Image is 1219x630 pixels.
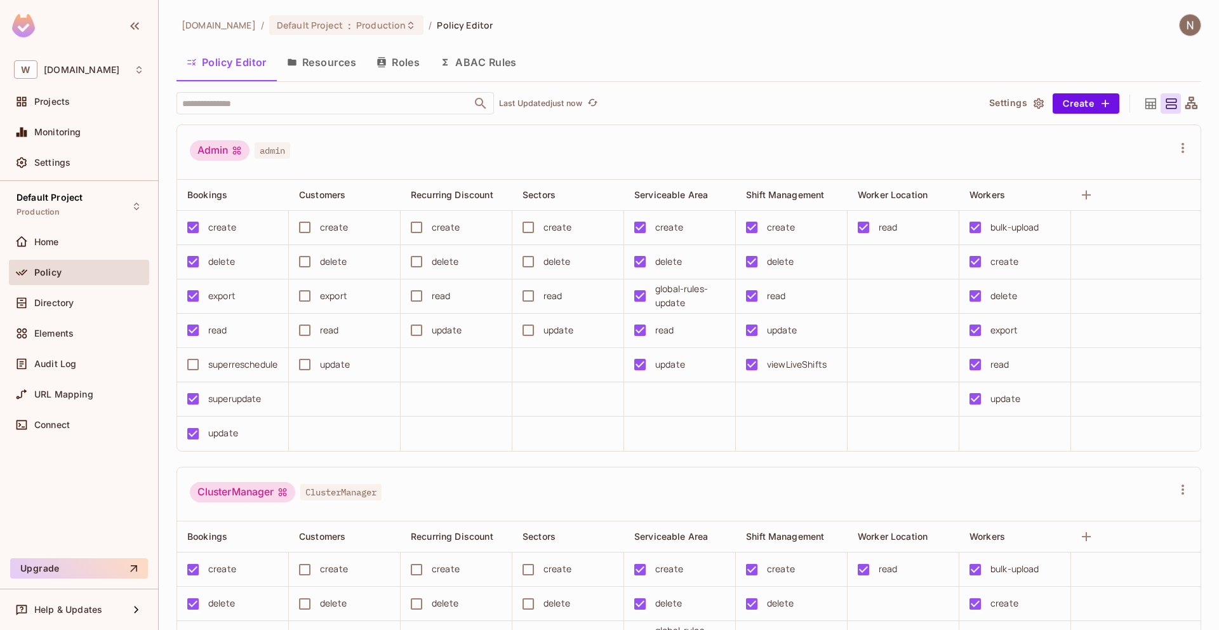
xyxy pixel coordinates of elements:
button: refresh [585,96,600,111]
div: update [543,323,573,337]
div: create [208,562,236,576]
div: delete [767,596,794,610]
span: Bookings [187,531,227,542]
span: Click to refresh data [582,96,600,111]
span: Projects [34,97,70,107]
span: Recurring Discount [411,189,493,200]
button: Upgrade [10,558,148,579]
div: update [990,392,1020,406]
span: URL Mapping [34,389,93,399]
div: delete [543,596,570,610]
span: Shift Management [746,189,824,200]
div: delete [432,255,458,269]
div: create [432,562,460,576]
span: Recurring Discount [411,531,493,542]
div: global-rules-update [655,282,725,310]
span: Production [17,207,60,217]
button: Settings [984,93,1048,114]
div: delete [208,596,235,610]
p: Last Updated just now [499,98,582,109]
img: Naman Malik [1180,15,1201,36]
span: Serviceable Area [634,531,708,542]
span: Sectors [523,189,556,200]
div: update [767,323,797,337]
div: create [655,562,683,576]
div: create [767,220,795,234]
div: read [990,358,1009,372]
span: Worker Location [858,531,928,542]
span: Workspace: withpronto.com [44,65,119,75]
span: Directory [34,298,74,308]
button: Open [472,95,490,112]
div: delete [320,596,347,610]
div: read [879,220,898,234]
button: ABAC Rules [430,46,527,78]
div: delete [655,596,682,610]
span: Customers [299,189,345,200]
div: delete [543,255,570,269]
span: Customers [299,531,345,542]
div: read [543,289,563,303]
div: read [432,289,451,303]
div: create [543,562,571,576]
div: delete [320,255,347,269]
span: Production [356,19,406,31]
div: update [432,323,462,337]
span: refresh [587,97,598,110]
span: Elements [34,328,74,338]
div: export [208,289,236,303]
div: read [320,323,339,337]
span: Bookings [187,189,227,200]
div: create [990,255,1018,269]
div: read [879,562,898,576]
button: Policy Editor [177,46,277,78]
div: delete [432,596,458,610]
div: superreschedule [208,358,277,372]
span: Connect [34,420,70,430]
span: Policy Editor [437,19,493,31]
span: Audit Log [34,359,76,369]
div: delete [655,255,682,269]
div: ClusterManager [190,482,295,502]
div: create [655,220,683,234]
span: : [347,20,352,30]
div: create [208,220,236,234]
span: Home [34,237,59,247]
div: create [767,562,795,576]
span: the active workspace [182,19,256,31]
div: create [990,596,1018,610]
li: / [261,19,264,31]
div: read [208,323,227,337]
div: read [767,289,786,303]
div: create [320,562,348,576]
div: superupdate [208,392,262,406]
span: Monitoring [34,127,81,137]
span: Worker Location [858,189,928,200]
div: export [990,323,1018,337]
li: / [429,19,432,31]
div: update [320,358,350,372]
span: Workers [969,189,1005,200]
span: Workers [969,531,1005,542]
span: Shift Management [746,531,824,542]
div: create [543,220,571,234]
span: ClusterManager [300,484,382,500]
div: delete [990,289,1017,303]
div: update [208,426,238,440]
div: create [320,220,348,234]
div: delete [767,255,794,269]
div: export [320,289,347,303]
span: Default Project [17,192,83,203]
div: Admin [190,140,250,161]
div: read [655,323,674,337]
span: W [14,60,37,79]
div: update [655,358,685,372]
span: Settings [34,157,70,168]
img: SReyMgAAAABJRU5ErkJggg== [12,14,35,37]
span: Policy [34,267,62,278]
span: Default Project [277,19,343,31]
div: create [432,220,460,234]
div: delete [208,255,235,269]
button: Roles [366,46,430,78]
span: admin [255,142,290,159]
